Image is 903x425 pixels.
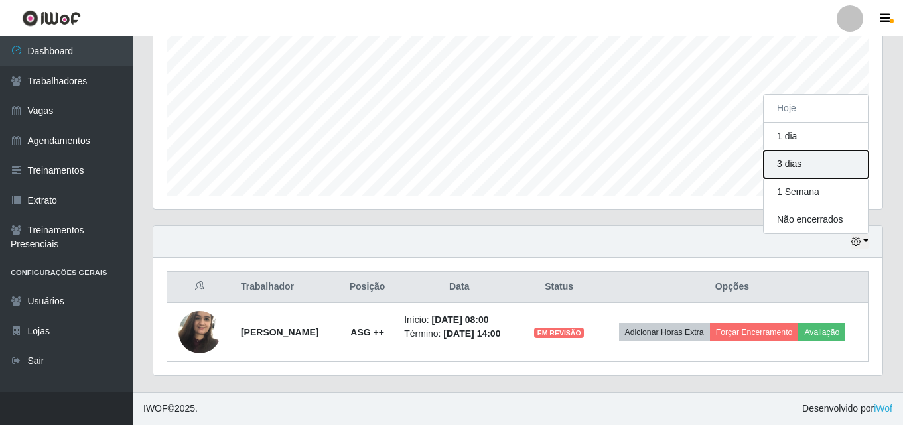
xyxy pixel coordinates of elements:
[241,327,318,337] strong: [PERSON_NAME]
[396,272,522,303] th: Data
[619,323,710,341] button: Adicionar Horas Extra
[443,328,500,339] time: [DATE] 14:00
[178,304,221,360] img: 1748573558798.jpeg
[764,178,868,206] button: 1 Semana
[350,327,384,337] strong: ASG ++
[404,313,514,327] li: Início:
[798,323,845,341] button: Avaliação
[802,402,892,416] span: Desenvolvido por
[143,402,198,416] span: © 2025 .
[764,206,868,233] button: Não encerrados
[431,314,488,325] time: [DATE] 08:00
[233,272,338,303] th: Trabalhador
[874,403,892,414] a: iWof
[522,272,595,303] th: Status
[764,95,868,123] button: Hoje
[764,123,868,151] button: 1 dia
[143,403,168,414] span: IWOF
[710,323,799,341] button: Forçar Encerramento
[22,10,81,27] img: CoreUI Logo
[338,272,396,303] th: Posição
[764,151,868,178] button: 3 dias
[596,272,869,303] th: Opções
[534,328,583,338] span: EM REVISÃO
[404,327,514,341] li: Término:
